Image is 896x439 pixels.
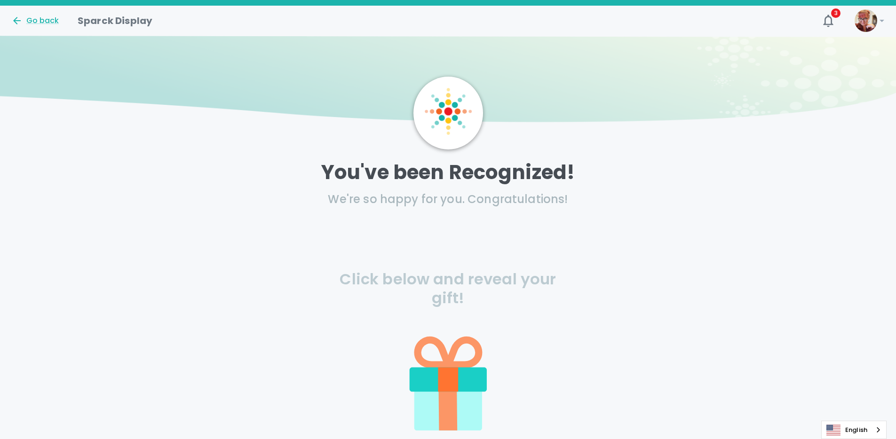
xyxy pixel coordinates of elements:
[822,421,886,439] a: English
[831,8,840,18] span: 3
[11,15,59,26] button: Go back
[817,9,840,32] button: 3
[78,13,152,28] h1: Sparck Display
[855,9,877,32] img: Picture of Alex
[821,421,887,439] div: Language
[425,88,472,135] img: Sparck logo
[821,421,887,439] aside: Language selected: English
